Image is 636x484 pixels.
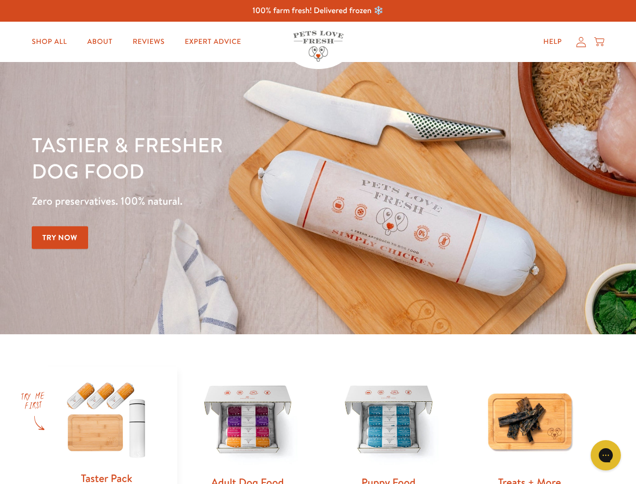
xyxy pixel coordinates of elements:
[586,437,626,474] iframe: Gorgias live chat messenger
[177,32,249,52] a: Expert Advice
[79,32,120,52] a: About
[32,132,413,184] h1: Tastier & fresher dog food
[32,226,88,249] a: Try Now
[124,32,172,52] a: Reviews
[32,192,413,210] p: Zero preservatives. 100% natural.
[24,32,75,52] a: Shop All
[293,31,343,62] img: Pets Love Fresh
[535,32,570,52] a: Help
